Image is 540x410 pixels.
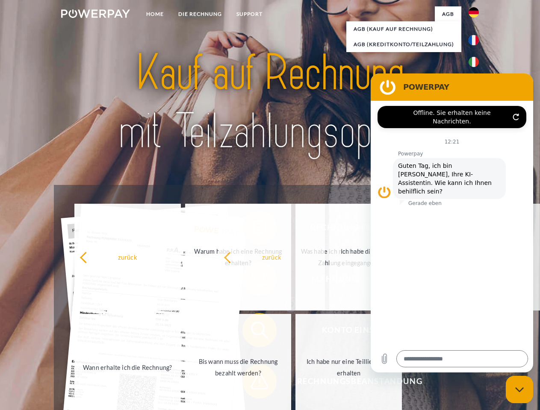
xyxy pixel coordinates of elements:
[229,6,270,22] a: SUPPORT
[301,356,397,379] div: Ich habe nur eine Teillieferung erhalten
[346,21,461,37] a: AGB (Kauf auf Rechnung)
[80,361,176,373] div: Wann erhalte ich die Rechnung?
[469,7,479,18] img: de
[171,6,229,22] a: DIE RECHNUNG
[139,6,171,22] a: Home
[190,246,286,269] div: Warum habe ich eine Rechnung erhalten?
[371,73,533,372] iframe: Messaging-Fenster
[334,246,431,269] div: Ich habe die Rechnung bereits bezahlt
[346,37,461,52] a: AGB (Kreditkonto/Teilzahlung)
[469,35,479,45] img: fr
[190,356,286,379] div: Bis wann muss die Rechnung bezahlt werden?
[469,57,479,67] img: it
[82,41,458,164] img: title-powerpay_de.svg
[224,251,320,263] div: zurück
[61,9,130,18] img: logo-powerpay-white.svg
[435,6,461,22] a: agb
[80,251,176,263] div: zurück
[506,376,533,403] iframe: Schaltfläche zum Öffnen des Messaging-Fensters; Konversation läuft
